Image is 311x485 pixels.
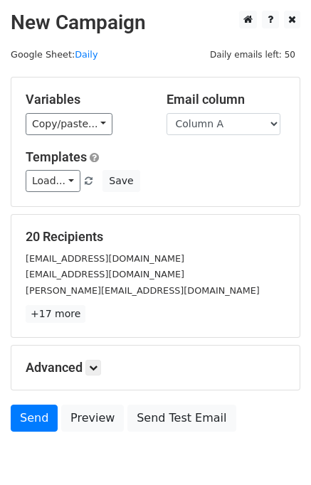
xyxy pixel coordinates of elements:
iframe: Chat Widget [240,417,311,485]
small: [EMAIL_ADDRESS][DOMAIN_NAME] [26,253,184,264]
a: Preview [61,405,124,432]
h5: Email column [167,92,286,107]
button: Save [102,170,139,192]
h2: New Campaign [11,11,300,35]
h5: Advanced [26,360,285,375]
a: Send Test Email [127,405,236,432]
a: +17 more [26,305,85,323]
a: Copy/paste... [26,113,112,135]
a: Load... [26,170,80,192]
h5: Variables [26,92,145,107]
a: Templates [26,149,87,164]
a: Daily [75,49,97,60]
span: Daily emails left: 50 [205,47,300,63]
small: [PERSON_NAME][EMAIL_ADDRESS][DOMAIN_NAME] [26,285,260,296]
h5: 20 Recipients [26,229,285,245]
small: Google Sheet: [11,49,97,60]
small: [EMAIL_ADDRESS][DOMAIN_NAME] [26,269,184,279]
a: Send [11,405,58,432]
a: Daily emails left: 50 [205,49,300,60]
